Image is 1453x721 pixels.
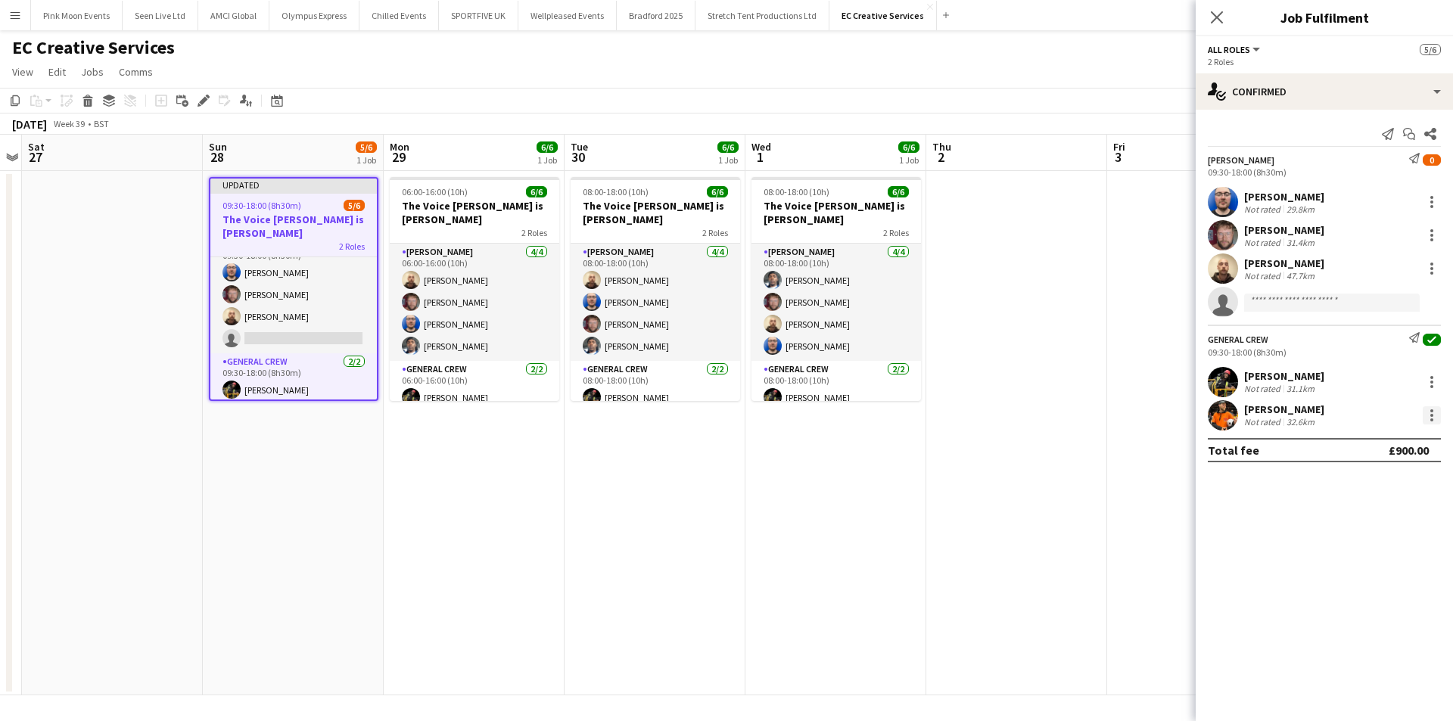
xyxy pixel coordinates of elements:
[521,227,547,238] span: 2 Roles
[751,177,921,401] div: 08:00-18:00 (10h)6/6The Voice [PERSON_NAME] is [PERSON_NAME]2 Roles[PERSON_NAME]4/408:00-18:00 (1...
[899,154,919,166] div: 1 Job
[702,227,728,238] span: 2 Roles
[1208,334,1268,345] div: General Crew
[387,148,409,166] span: 29
[1244,223,1324,237] div: [PERSON_NAME]
[81,65,104,79] span: Jobs
[210,236,377,353] app-card-role: [PERSON_NAME]3/409:30-18:00 (8h30m)[PERSON_NAME][PERSON_NAME][PERSON_NAME]
[222,200,301,211] span: 09:30-18:00 (8h30m)
[26,148,45,166] span: 27
[6,62,39,82] a: View
[883,227,909,238] span: 2 Roles
[359,1,439,30] button: Chilled Events
[390,244,559,361] app-card-role: [PERSON_NAME]4/406:00-16:00 (10h)[PERSON_NAME][PERSON_NAME][PERSON_NAME][PERSON_NAME]
[1208,166,1441,178] div: 09:30-18:00 (8h30m)
[1196,73,1453,110] div: Confirmed
[1244,402,1324,416] div: [PERSON_NAME]
[390,361,559,434] app-card-role: General Crew2/206:00-16:00 (10h)[PERSON_NAME]
[12,117,47,132] div: [DATE]
[749,148,771,166] span: 1
[518,1,617,30] button: Wellpleased Events
[1423,154,1441,166] span: 0
[209,177,378,401] app-job-card: Updated09:30-18:00 (8h30m)5/6The Voice [PERSON_NAME] is [PERSON_NAME]2 Roles[PERSON_NAME]3/409:30...
[1244,369,1324,383] div: [PERSON_NAME]
[898,141,919,153] span: 6/6
[31,1,123,30] button: Pink Moon Events
[568,148,588,166] span: 30
[1208,44,1250,55] span: All roles
[356,154,376,166] div: 1 Job
[402,186,468,197] span: 06:00-16:00 (10h)
[751,140,771,154] span: Wed
[1208,44,1262,55] button: All roles
[717,141,739,153] span: 6/6
[526,186,547,197] span: 6/6
[1244,204,1283,215] div: Not rated
[1196,8,1453,27] h3: Job Fulfilment
[1244,416,1283,427] div: Not rated
[1283,204,1318,215] div: 29.8km
[28,140,45,154] span: Sat
[119,65,153,79] span: Comms
[1283,383,1318,394] div: 31.1km
[583,186,649,197] span: 08:00-18:00 (10h)
[210,213,377,240] h3: The Voice [PERSON_NAME] is [PERSON_NAME]
[210,179,377,191] div: Updated
[571,199,740,226] h3: The Voice [PERSON_NAME] is [PERSON_NAME]
[537,141,558,153] span: 6/6
[1208,443,1259,458] div: Total fee
[571,361,740,434] app-card-role: General Crew2/208:00-18:00 (10h)[PERSON_NAME]
[42,62,72,82] a: Edit
[198,1,269,30] button: AMCI Global
[1244,270,1283,281] div: Not rated
[1208,56,1441,67] div: 2 Roles
[390,199,559,226] h3: The Voice [PERSON_NAME] is [PERSON_NAME]
[356,141,377,153] span: 5/6
[888,186,909,197] span: 6/6
[1208,347,1441,358] div: 09:30-18:00 (8h30m)
[209,140,227,154] span: Sun
[1244,237,1283,248] div: Not rated
[1283,416,1318,427] div: 32.6km
[1244,256,1324,270] div: [PERSON_NAME]
[344,200,365,211] span: 5/6
[718,154,738,166] div: 1 Job
[12,36,175,59] h1: EC Creative Services
[1283,237,1318,248] div: 31.4km
[617,1,695,30] button: Bradford 2025
[123,1,198,30] button: Seen Live Ltd
[94,118,109,129] div: BST
[1420,44,1441,55] span: 5/6
[930,148,951,166] span: 2
[1283,270,1318,281] div: 47.7km
[571,140,588,154] span: Tue
[339,241,365,252] span: 2 Roles
[707,186,728,197] span: 6/6
[1389,443,1429,458] div: £900.00
[113,62,159,82] a: Comms
[48,65,66,79] span: Edit
[207,148,227,166] span: 28
[269,1,359,30] button: Olympus Express
[439,1,518,30] button: SPORTFIVE UK
[829,1,937,30] button: EC Creative Services
[1113,140,1125,154] span: Fri
[12,65,33,79] span: View
[751,199,921,226] h3: The Voice [PERSON_NAME] is [PERSON_NAME]
[390,140,409,154] span: Mon
[1111,148,1125,166] span: 3
[751,244,921,361] app-card-role: [PERSON_NAME]4/408:00-18:00 (10h)[PERSON_NAME][PERSON_NAME][PERSON_NAME][PERSON_NAME]
[1208,154,1274,166] div: [PERSON_NAME]
[537,154,557,166] div: 1 Job
[1244,383,1283,394] div: Not rated
[571,244,740,361] app-card-role: [PERSON_NAME]4/408:00-18:00 (10h)[PERSON_NAME][PERSON_NAME][PERSON_NAME][PERSON_NAME]
[50,118,88,129] span: Week 39
[571,177,740,401] app-job-card: 08:00-18:00 (10h)6/6The Voice [PERSON_NAME] is [PERSON_NAME]2 Roles[PERSON_NAME]4/408:00-18:00 (1...
[751,361,921,434] app-card-role: General Crew2/208:00-18:00 (10h)[PERSON_NAME]
[75,62,110,82] a: Jobs
[390,177,559,401] app-job-card: 06:00-16:00 (10h)6/6The Voice [PERSON_NAME] is [PERSON_NAME]2 Roles[PERSON_NAME]4/406:00-16:00 (1...
[1244,190,1324,204] div: [PERSON_NAME]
